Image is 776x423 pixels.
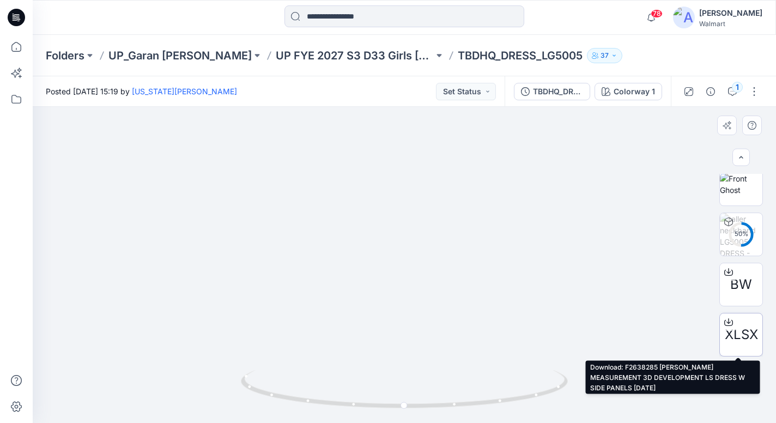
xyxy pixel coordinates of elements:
button: Details [702,83,719,100]
button: 37 [587,48,622,63]
img: eyJhbGciOiJIUzI1NiIsImtpZCI6IjAiLCJzbHQiOiJzZXMiLCJ0eXAiOiJKV1QifQ.eyJkYXRhIjp7InR5cGUiOiJzdG9yYW... [187,48,621,423]
a: Folders [46,48,84,63]
div: [PERSON_NAME] [699,7,762,20]
span: 78 [651,9,663,18]
a: UP_Garan [PERSON_NAME] [108,48,252,63]
div: Walmart [699,20,762,28]
div: Colorway 1 [614,86,655,98]
div: TBDHQ_DRESS_LG5005 [533,86,583,98]
img: avatar [673,7,695,28]
a: [US_STATE][PERSON_NAME] [132,87,237,96]
div: 1 [732,82,743,93]
div: 50 % [728,229,754,239]
a: UP FYE 2027 S3 D33 Girls [PERSON_NAME] [276,48,434,63]
p: 37 [601,50,609,62]
p: TBDHQ_DRESS_LG5005 [458,48,583,63]
span: XLSX [725,325,758,345]
img: Front Ghost [720,173,762,196]
span: BW [730,275,752,294]
button: Colorway 1 [595,83,662,100]
span: Posted [DATE] 15:19 by [46,86,237,97]
img: taller neckband LG5005 DRESS - COLORED 9.29 Colorway 1 [720,213,762,256]
button: 1 [724,83,741,100]
button: TBDHQ_DRESS_LG5005 [514,83,590,100]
